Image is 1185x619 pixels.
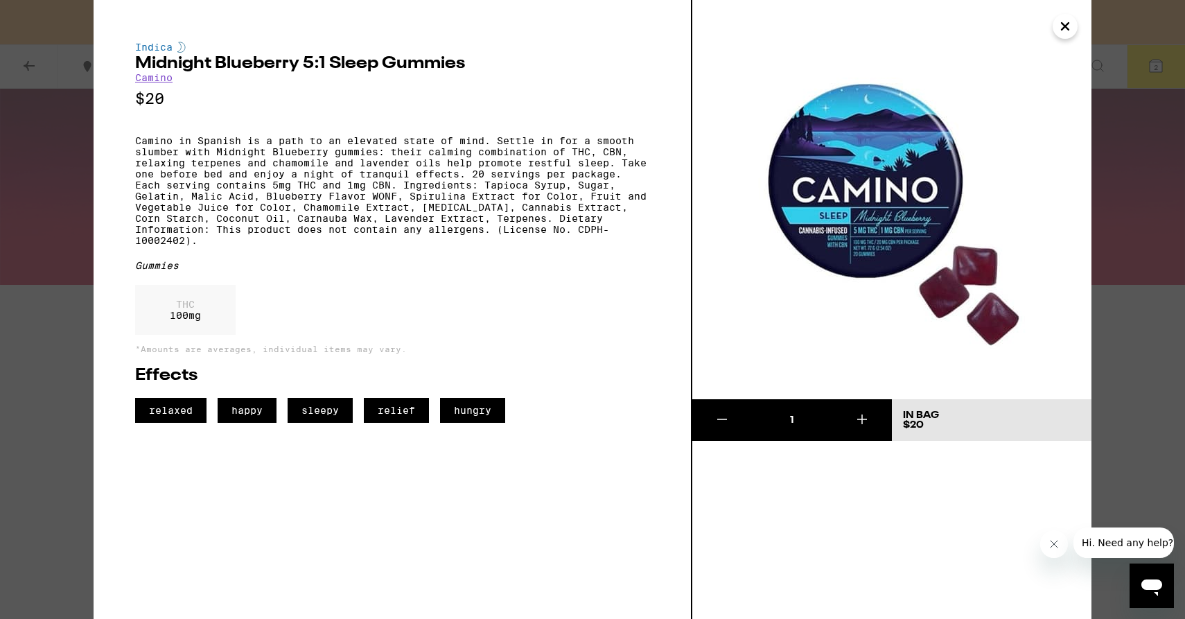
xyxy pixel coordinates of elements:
span: relief [364,398,429,423]
img: indicaColor.svg [177,42,186,53]
span: $20 [903,420,924,430]
h2: Effects [135,367,649,384]
iframe: Close message [1040,530,1068,558]
p: Camino in Spanish is a path to an elevated state of mind. Settle in for a smooth slumber with Mid... [135,135,649,246]
button: Close [1053,14,1078,39]
p: $20 [135,90,649,107]
div: Indica [135,42,649,53]
p: THC [170,299,201,310]
div: Gummies [135,260,649,271]
span: relaxed [135,398,207,423]
a: Camino [135,72,173,83]
h2: Midnight Blueberry 5:1 Sleep Gummies [135,55,649,72]
iframe: Button to launch messaging window [1130,564,1174,608]
span: sleepy [288,398,353,423]
span: hungry [440,398,505,423]
div: 1 [752,413,832,427]
p: *Amounts are averages, individual items may vary. [135,345,649,354]
button: In Bag$20 [892,399,1091,441]
div: 100 mg [135,285,236,335]
span: happy [218,398,276,423]
iframe: Message from company [1073,528,1174,558]
div: In Bag [903,410,939,420]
